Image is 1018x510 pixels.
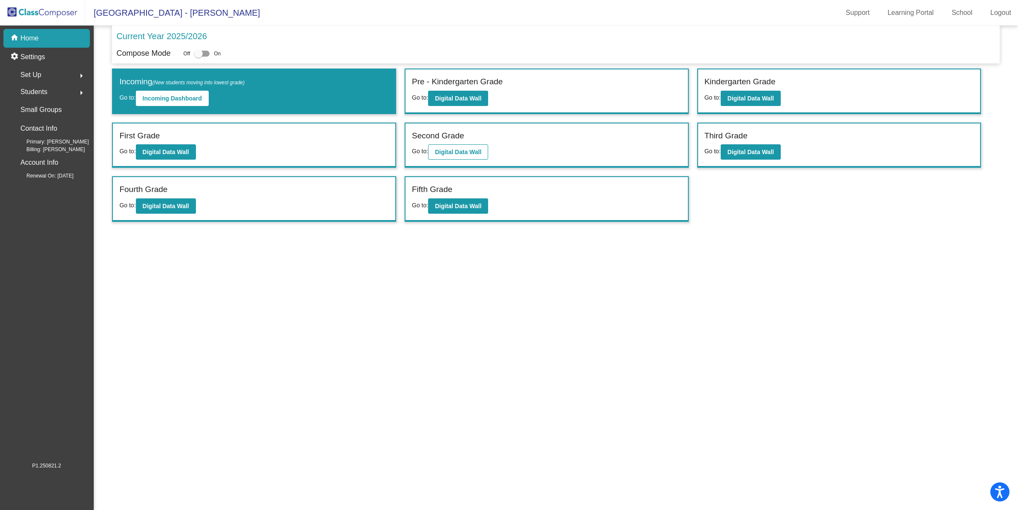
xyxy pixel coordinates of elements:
[20,123,57,135] p: Contact Info
[20,157,58,169] p: Account Info
[20,52,45,62] p: Settings
[116,30,207,43] p: Current Year 2025/2026
[136,144,196,160] button: Digital Data Wall
[428,198,488,214] button: Digital Data Wall
[428,144,488,160] button: Digital Data Wall
[412,202,428,209] span: Go to:
[705,94,721,101] span: Go to:
[705,148,721,155] span: Go to:
[214,50,221,57] span: On
[20,69,41,81] span: Set Up
[945,6,979,20] a: School
[428,91,488,106] button: Digital Data Wall
[839,6,877,20] a: Support
[76,88,86,98] mat-icon: arrow_right
[412,183,452,196] label: Fifth Grade
[10,33,20,43] mat-icon: home
[721,91,781,106] button: Digital Data Wall
[881,6,941,20] a: Learning Portal
[412,94,428,101] span: Go to:
[119,202,135,209] span: Go to:
[435,149,481,155] b: Digital Data Wall
[728,95,774,102] b: Digital Data Wall
[412,130,464,142] label: Second Grade
[143,149,189,155] b: Digital Data Wall
[10,52,20,62] mat-icon: settings
[116,48,170,59] p: Compose Mode
[136,198,196,214] button: Digital Data Wall
[20,33,39,43] p: Home
[705,130,748,142] label: Third Grade
[20,86,47,98] span: Students
[435,203,481,209] b: Digital Data Wall
[76,71,86,81] mat-icon: arrow_right
[412,148,428,155] span: Go to:
[183,50,190,57] span: Off
[13,172,73,180] span: Renewal On: [DATE]
[983,6,1018,20] a: Logout
[412,76,503,88] label: Pre - Kindergarten Grade
[721,144,781,160] button: Digital Data Wall
[143,95,202,102] b: Incoming Dashboard
[152,80,245,86] span: (New students moving into lowest grade)
[119,130,160,142] label: First Grade
[13,146,85,153] span: Billing: [PERSON_NAME]
[119,148,135,155] span: Go to:
[136,91,209,106] button: Incoming Dashboard
[119,94,135,101] span: Go to:
[119,183,167,196] label: Fourth Grade
[13,138,89,146] span: Primary: [PERSON_NAME]
[20,104,62,116] p: Small Groups
[728,149,774,155] b: Digital Data Wall
[119,76,244,88] label: Incoming
[435,95,481,102] b: Digital Data Wall
[85,6,260,20] span: [GEOGRAPHIC_DATA] - [PERSON_NAME]
[705,76,776,88] label: Kindergarten Grade
[143,203,189,209] b: Digital Data Wall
